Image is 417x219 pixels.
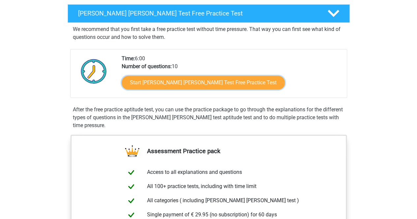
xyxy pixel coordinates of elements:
[122,76,285,90] a: Start [PERSON_NAME] [PERSON_NAME] Test Free Practice Test
[122,55,135,62] b: Time:
[73,25,344,41] p: We recommend that you first take a free practice test without time pressure. That way you can fir...
[78,10,317,17] h4: [PERSON_NAME] [PERSON_NAME] Test Free Practice Test
[65,4,352,23] a: [PERSON_NAME] [PERSON_NAME] Test Free Practice Test
[77,55,110,88] img: Clock
[70,106,347,129] div: After the free practice aptitude test, you can use the practice package to go through the explana...
[117,55,346,97] div: 6:00 10
[122,63,172,69] b: Number of questions:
